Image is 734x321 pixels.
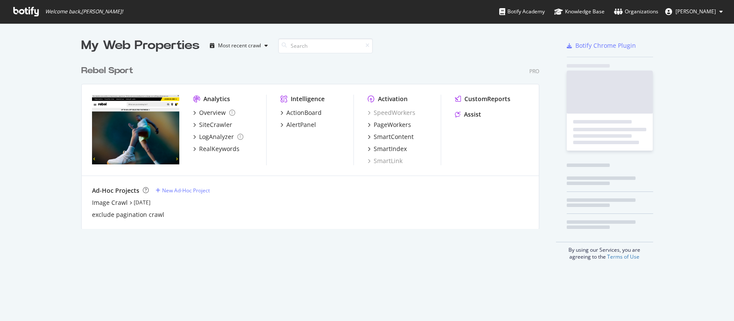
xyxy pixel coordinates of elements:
a: Image Crawl [92,198,128,207]
a: SiteCrawler [193,120,232,129]
a: exclude pagination crawl [92,210,164,219]
div: Intelligence [291,95,325,103]
span: Steph Margerison [676,8,716,15]
a: Terms of Use [607,253,639,260]
div: Assist [464,110,481,119]
div: PageWorkers [374,120,411,129]
input: Search [278,38,373,53]
a: Botify Chrome Plugin [567,41,636,50]
a: New Ad-Hoc Project [156,187,210,194]
img: www.rebelsport.com.au [92,95,179,164]
div: grid [81,54,546,229]
a: ActionBoard [280,108,322,117]
a: Assist [455,110,481,119]
div: LogAnalyzer [199,133,234,141]
div: Ad-Hoc Projects [92,186,139,195]
div: Overview [199,108,226,117]
div: Rebel Sport [81,65,133,77]
a: LogAnalyzer [193,133,243,141]
div: ActionBoard [286,108,322,117]
div: New Ad-Hoc Project [162,187,210,194]
div: Activation [378,95,408,103]
a: SmartLink [368,157,402,165]
div: Most recent crawl [218,43,261,48]
button: [PERSON_NAME] [658,5,730,19]
div: Organizations [614,7,658,16]
a: [DATE] [134,199,150,206]
a: CustomReports [455,95,510,103]
div: SmartContent [374,133,414,141]
a: SpeedWorkers [368,108,415,117]
a: RealKeywords [193,145,240,153]
a: PageWorkers [368,120,411,129]
div: SiteCrawler [199,120,232,129]
a: SmartContent [368,133,414,141]
div: Pro [529,68,539,75]
a: Rebel Sport [81,65,137,77]
a: AlertPanel [280,120,316,129]
a: SmartIndex [368,145,407,153]
div: Botify Academy [499,7,545,16]
div: RealKeywords [199,145,240,153]
div: Analytics [203,95,230,103]
a: Overview [193,108,235,117]
div: Knowledge Base [554,7,605,16]
span: Welcome back, [PERSON_NAME] ! [45,8,123,15]
div: SmartIndex [374,145,407,153]
div: AlertPanel [286,120,316,129]
div: Botify Chrome Plugin [575,41,636,50]
button: Most recent crawl [206,39,271,52]
div: CustomReports [464,95,510,103]
div: By using our Services, you are agreeing to the [556,242,653,260]
div: My Web Properties [81,37,200,54]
